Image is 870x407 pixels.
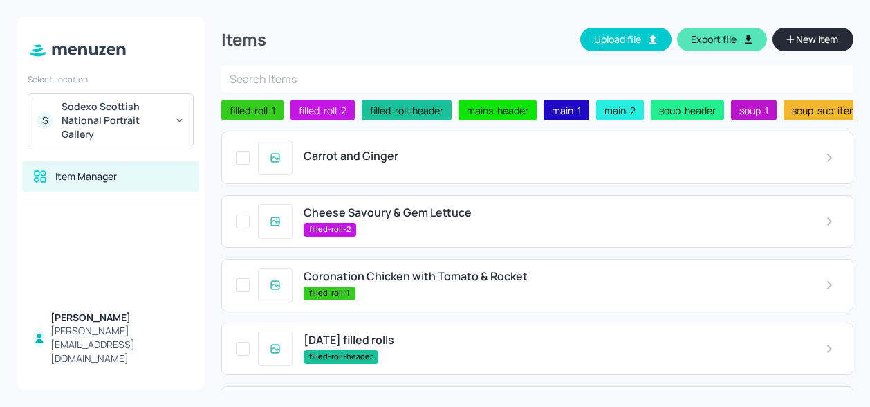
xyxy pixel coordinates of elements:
[304,150,398,163] span: Carrot and Ginger
[290,100,355,120] div: filled-roll-2
[596,100,644,120] div: main-2
[304,351,378,363] span: filled-roll-header
[37,112,53,129] div: S
[304,206,472,219] span: Cheese Savoury & Gem Lettuce
[221,65,853,93] input: Search Items
[50,311,188,325] div: [PERSON_NAME]
[221,28,266,51] div: Items
[546,103,586,118] span: main-1
[304,334,394,347] span: [DATE] filled rolls
[599,103,641,118] span: main-2
[62,100,166,141] div: Sodexo Scottish National Portrait Gallery
[580,28,672,51] button: Upload file
[544,100,589,120] div: main-1
[304,287,355,299] span: filled-roll-1
[304,224,356,235] span: filled-roll-2
[677,28,767,51] button: Export file
[364,103,449,118] span: filled-roll-header
[28,73,194,85] div: Select Location
[654,103,721,118] span: soup-header
[651,100,724,120] div: soup-header
[221,100,284,120] div: filled-roll-1
[461,103,534,118] span: mains-header
[772,28,853,51] button: New Item
[304,270,528,283] span: Coronation Chicken with Tomato & Rocket
[362,100,452,120] div: filled-roll-header
[459,100,537,120] div: mains-header
[224,103,281,118] span: filled-roll-1
[55,170,117,183] div: Item Manager
[293,103,352,118] span: filled-roll-2
[795,32,840,47] span: New Item
[731,100,777,120] div: soup-1
[734,103,774,118] span: soup-1
[50,324,188,365] div: [PERSON_NAME][EMAIL_ADDRESS][DOMAIN_NAME]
